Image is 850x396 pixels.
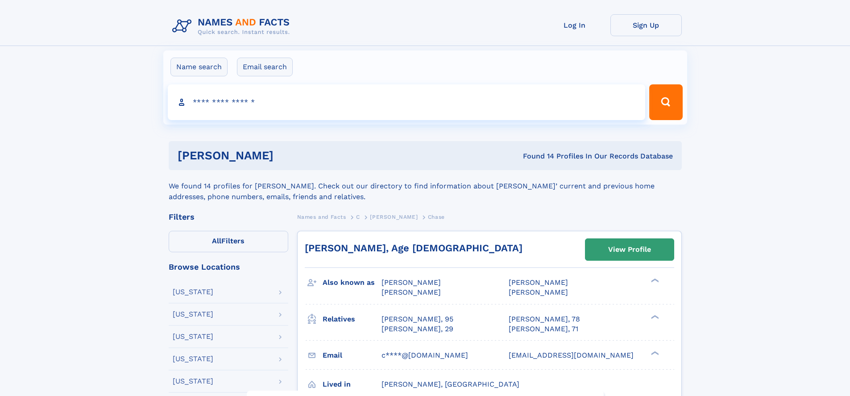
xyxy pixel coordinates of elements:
[173,355,213,363] div: [US_STATE]
[608,239,651,260] div: View Profile
[398,151,673,161] div: Found 14 Profiles In Our Records Database
[649,278,659,283] div: ❯
[169,14,297,38] img: Logo Names and Facts
[649,314,659,320] div: ❯
[169,231,288,252] label: Filters
[356,214,360,220] span: C
[381,278,441,287] span: [PERSON_NAME]
[173,378,213,385] div: [US_STATE]
[173,311,213,318] div: [US_STATE]
[509,351,634,359] span: [EMAIL_ADDRESS][DOMAIN_NAME]
[381,380,519,388] span: [PERSON_NAME], [GEOGRAPHIC_DATA]
[323,312,381,327] h3: Relatives
[173,333,213,340] div: [US_STATE]
[381,288,441,296] span: [PERSON_NAME]
[356,211,360,222] a: C
[370,214,418,220] span: [PERSON_NAME]
[169,263,288,271] div: Browse Locations
[539,14,610,36] a: Log In
[509,278,568,287] span: [PERSON_NAME]
[178,150,398,161] h1: [PERSON_NAME]
[168,84,646,120] input: search input
[649,350,659,356] div: ❯
[509,314,580,324] a: [PERSON_NAME], 78
[212,237,221,245] span: All
[305,242,522,254] a: [PERSON_NAME], Age [DEMOGRAPHIC_DATA]
[237,58,293,76] label: Email search
[169,213,288,221] div: Filters
[169,170,682,202] div: We found 14 profiles for [PERSON_NAME]. Check out our directory to find information about [PERSON...
[509,324,578,334] a: [PERSON_NAME], 71
[381,324,453,334] a: [PERSON_NAME], 29
[610,14,682,36] a: Sign Up
[323,377,381,392] h3: Lived in
[323,275,381,290] h3: Also known as
[173,288,213,296] div: [US_STATE]
[428,214,445,220] span: Chase
[509,288,568,296] span: [PERSON_NAME]
[297,211,346,222] a: Names and Facts
[649,84,682,120] button: Search Button
[323,348,381,363] h3: Email
[170,58,228,76] label: Name search
[585,239,674,260] a: View Profile
[381,314,453,324] a: [PERSON_NAME], 95
[370,211,418,222] a: [PERSON_NAME]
